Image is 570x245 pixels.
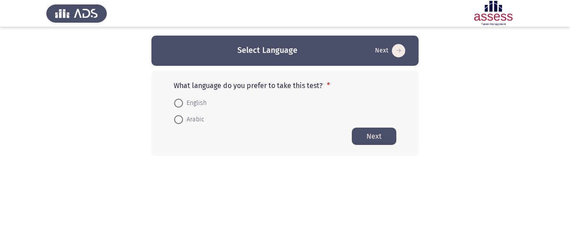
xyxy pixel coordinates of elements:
p: What language do you prefer to take this test? [174,81,396,90]
span: Arabic [183,114,204,125]
button: Start assessment [372,44,408,58]
h3: Select Language [237,45,297,56]
button: Start assessment [352,128,396,145]
img: Assess Talent Management logo [46,1,107,26]
img: Assessment logo of Motivation Assessment R2 [463,1,524,26]
span: English [183,98,207,108]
